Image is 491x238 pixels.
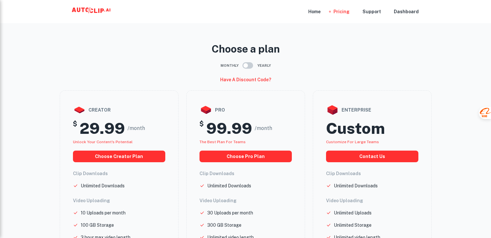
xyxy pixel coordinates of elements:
p: Unlimited Downloads [334,182,378,189]
p: 300 GB Storage [207,222,241,229]
h6: Clip Downloads [73,170,165,177]
h6: Video Uploading [326,197,418,204]
h2: 29.99 [80,119,125,138]
span: /month [255,124,272,132]
p: 10 Uploads per month [81,209,126,216]
button: Contact us [326,151,418,162]
div: pro [199,104,292,116]
button: choose pro plan [199,151,292,162]
span: Unlock your Content's potential [73,140,133,144]
div: creator [73,104,165,116]
p: Unlimited Downloads [207,182,251,189]
h6: Clip Downloads [326,170,418,177]
span: /month [128,124,145,132]
span: Monthly [220,63,239,68]
h6: Have a discount code? [220,76,271,83]
h2: Custom [326,119,385,138]
p: 30 Uploads per month [207,209,253,216]
span: Customize for large teams [326,140,379,144]
h2: 99.99 [206,119,252,138]
h5: $ [199,119,204,138]
button: Have a discount code? [218,74,274,85]
p: 100 GB Storage [81,222,114,229]
h6: Clip Downloads [199,170,292,177]
h6: Video Uploading [199,197,292,204]
h5: $ [73,119,77,138]
p: Unlimited Downloads [81,182,125,189]
h6: Video Uploading [73,197,165,204]
p: Unlimited Storage [334,222,372,229]
p: Choose a plan [60,41,432,57]
div: enterprise [326,104,418,116]
span: Yearly [257,63,271,68]
p: Unlimited Uploads [334,209,372,216]
button: choose creator plan [73,151,165,162]
span: The best plan for teams [199,140,246,144]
